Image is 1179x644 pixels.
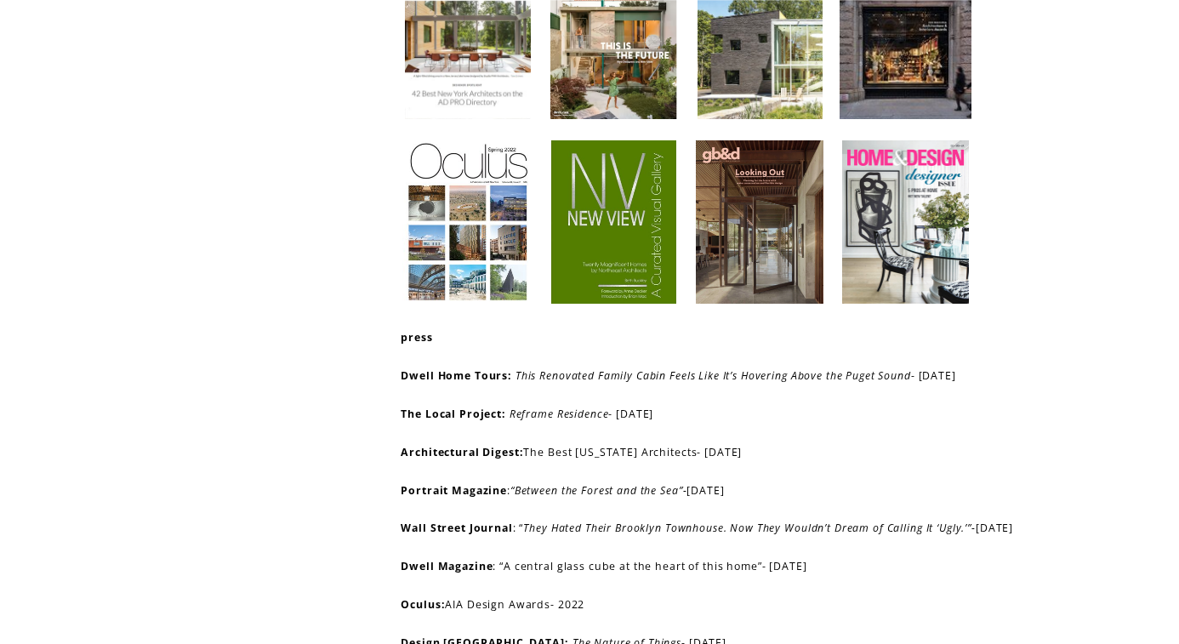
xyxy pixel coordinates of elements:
[401,559,761,573] a: Dwell Magazine: “A central glass cube at the heart of this home”
[401,554,1119,580] p: - [DATE]
[401,478,1119,504] p: [DATE]
[401,440,1119,466] p: - [DATE]
[401,407,653,421] a: The Local Project: Reframe Residence- [DATE]
[515,368,911,383] em: This Renovated Family Cabin Feels Like It’s Hovering Above the Puget Sound
[401,368,955,383] a: Dwell Home Tours: This Renovated Family Cabin Feels Like It’s Hovering Above the Puget Sound- [DATE]
[401,368,512,383] strong: Dwell Home Tours:
[523,521,971,535] em: They Hated Their Brooklyn Townhouse. Now They Wouldn’t Dream of Calling It ‘Ugly.’”
[401,521,512,535] strong: Wall Street Journal
[510,483,683,498] em: “Between the Forest and the Sea”
[971,521,976,535] em: -
[401,516,1119,542] p: [DATE]
[401,483,507,498] strong: Portrait Magazine
[401,445,697,459] a: Architectural Digest:The Best [US_STATE] Architects
[401,592,1119,618] p: - 2022
[401,483,682,498] a: Portrait Magazine:“Between the Forest and the Sea”
[401,445,523,459] strong: Architectural Digest:
[401,597,550,612] a: Oculus:AIA Design Awards
[401,521,971,535] a: Wall Street Journal: “They Hated Their Brooklyn Townhouse. Now They Wouldn’t Dream of Calling It ...
[401,330,432,345] strong: press
[401,597,445,612] strong: Oculus:
[401,559,493,573] strong: Dwell Magazine
[683,483,687,498] em: -
[401,407,506,421] strong: The Local Project:
[510,407,609,421] em: Reframe Residence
